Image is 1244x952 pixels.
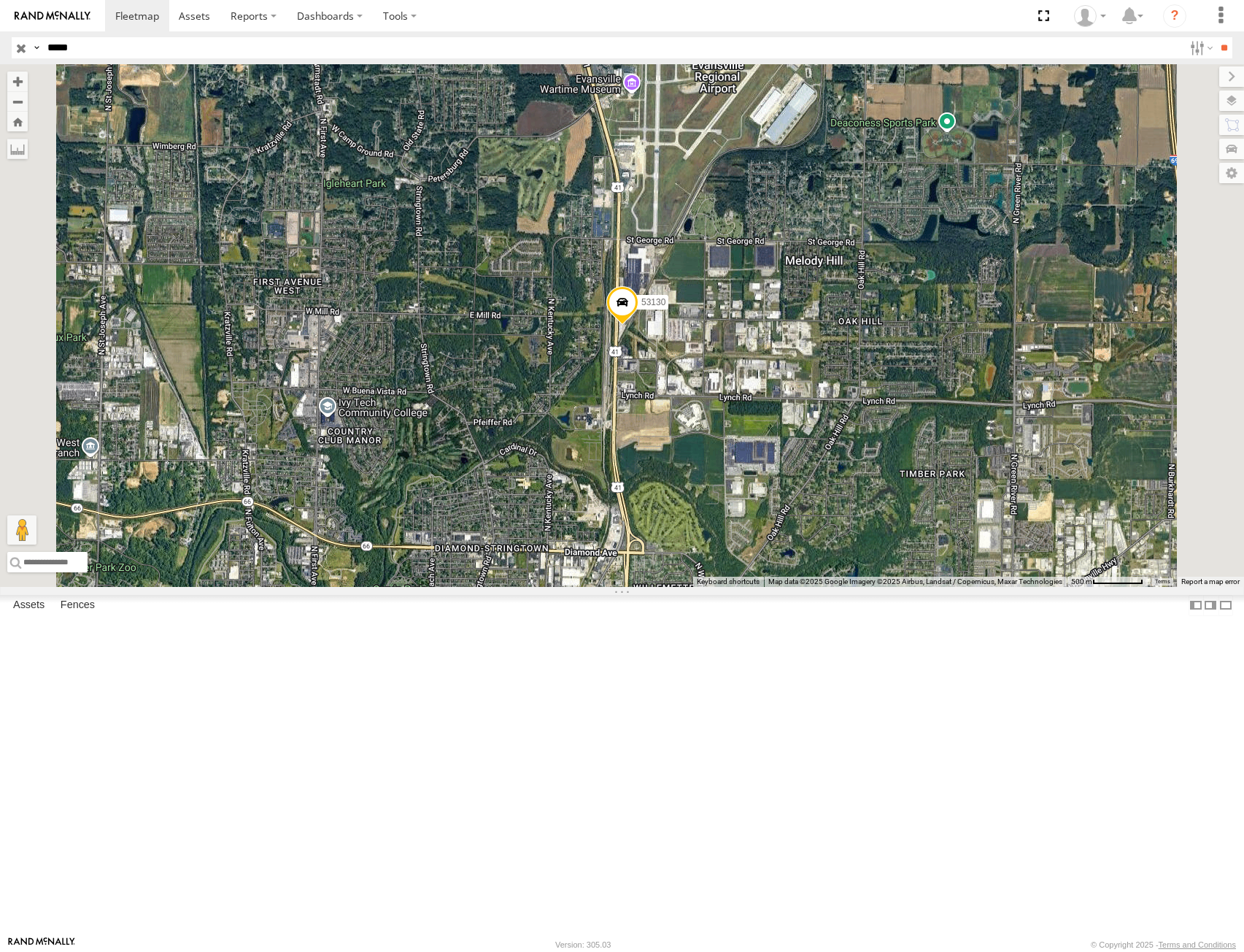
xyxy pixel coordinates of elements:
[8,937,75,952] a: Visit our Website
[1203,595,1218,616] label: Dock Summary Table to the Right
[6,595,52,615] label: Assets
[1218,595,1233,616] label: Hide Summary Table
[1071,577,1092,586] span: 500 m
[555,940,611,949] div: Version: 305.03
[7,72,28,91] button: Zoom in
[1091,940,1236,949] div: © Copyright 2025 -
[1184,37,1216,58] label: Search Filter Options
[7,515,36,545] button: Drag Pegman onto the map to open Street View
[53,595,102,615] label: Fences
[7,112,28,131] button: Zoom Home
[1163,4,1186,28] i: ?
[768,577,1062,586] span: Map data ©2025 Google Imagery ©2025 Airbus, Landsat / Copernicus, Maxar Technologies
[1069,5,1111,27] div: Miky Transport
[7,139,28,159] label: Measure
[641,298,665,308] span: 53130
[1181,577,1240,586] a: Report a map error
[1189,595,1203,616] label: Dock Summary Table to the Left
[15,11,90,21] img: rand-logo.svg
[1159,940,1236,949] a: Terms and Conditions
[31,37,42,58] label: Search Query
[697,577,760,587] button: Keyboard shortcuts
[1067,577,1148,587] button: Map Scale: 500 m per 66 pixels
[7,91,28,112] button: Zoom out
[1155,579,1170,585] a: Terms
[1219,163,1244,183] label: Map Settings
